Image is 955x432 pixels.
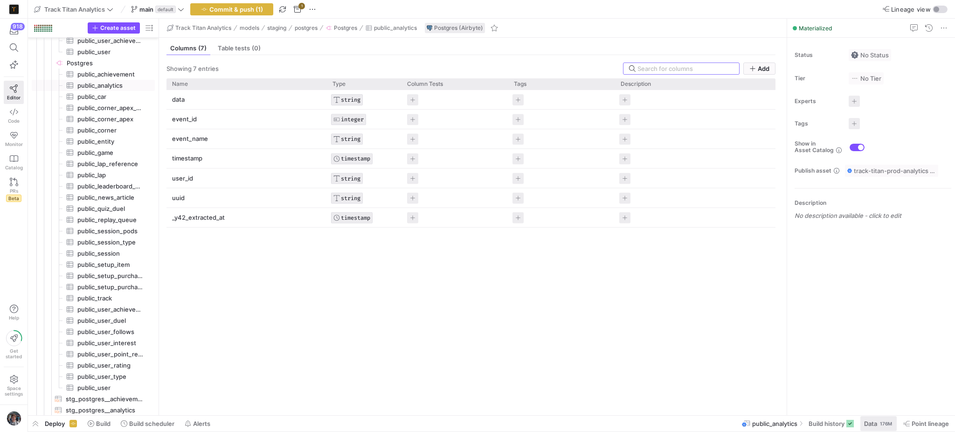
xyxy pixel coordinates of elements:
span: public_corner_apex​​​​​​​​​ [77,114,144,125]
a: Code [4,104,24,127]
button: Postgres [323,22,360,34]
div: Press SPACE to select this row. [32,360,155,371]
a: Monitor [4,127,24,151]
div: Press SPACE to select this row. [166,149,776,168]
button: Track Titan Analytics [165,22,234,34]
span: Get started [6,348,22,359]
span: Help [8,315,20,321]
a: public_corner​​​​​​​​​ [32,125,155,136]
a: public_leaderboard_bounds​​​​​​​​​ [32,181,155,192]
button: Alerts [180,416,215,432]
div: Press SPACE to select this row. [32,382,155,393]
span: public_game​​​​​​​​​ [77,147,144,158]
a: Postgres​​​​​​​​ [32,57,155,69]
div: Press SPACE to select this row. [32,147,155,158]
div: Press SPACE to select this row. [32,281,155,293]
a: public_corner_apex​​​​​​​​​ [32,113,155,125]
span: STRING [341,97,360,103]
span: public_user_achievement​​​​​​​​​ [77,35,144,46]
div: Press SPACE to select this row. [32,102,155,113]
span: stg_postgres__analytics​​​​​​​​​​ [66,405,144,416]
a: public_user_follows​​​​​​​​​ [32,326,155,337]
span: Tags [514,81,526,87]
button: Getstarted [4,327,24,363]
span: STRING [341,136,360,142]
span: Track Titan Analytics [44,6,105,13]
a: stg_postgres__analytics​​​​​​​​​​ [32,404,155,416]
span: public_setup_item​​​​​​​​​ [77,259,144,270]
div: Press SPACE to select this row. [32,304,155,315]
input: Search for columns [637,65,734,72]
a: public_session_type​​​​​​​​​ [32,237,155,248]
a: public_analytics​​​​​​​​​ [32,80,155,91]
a: Editor [4,81,24,104]
span: stg_postgres__achievements​​​​​​​​​​ [66,394,144,404]
p: _y42_extracted_at [172,209,321,227]
div: Press SPACE to select this row. [166,169,776,188]
span: staging [267,25,286,31]
button: 918 [4,22,24,39]
div: Press SPACE to select this row. [32,192,155,203]
span: Publish asset [795,167,831,174]
div: Press SPACE to select this row. [32,337,155,348]
p: Description [795,200,951,206]
span: public_session​​​​​​​​​ [77,248,144,259]
span: public_user_duel​​​​​​​​​ [77,315,144,326]
a: public_setup_purchase_item​​​​​​​​​ [32,270,155,281]
button: Data176M [860,416,897,432]
span: postgres [295,25,318,31]
button: Commit & push (1) [190,3,273,15]
span: public_corner_apex_config​​​​​​​​​ [77,103,144,113]
a: public_user_achievement​​​​​​​​​ [32,35,155,46]
a: public_replay_queue​​​​​​​​​ [32,214,155,225]
span: Deploy [45,420,65,427]
span: STRING [341,175,360,182]
span: Tags [795,120,841,127]
img: https://lh3.googleusercontent.com/a/AEdFTp5zC-foZFgAndG80ezPFSJoLY2tP00FMcRVqbPJ=s96-c [7,411,21,426]
a: public_user_point_redemption​​​​​​​​​ [32,348,155,360]
a: Catalog [4,151,24,174]
div: Press SPACE to select this row. [32,248,155,259]
a: PRsBeta [4,174,24,206]
span: Beta [6,195,21,202]
span: public_track​​​​​​​​​ [77,293,144,304]
span: public_user​​​​​​​​​ [77,47,144,57]
span: public_leaderboard_bounds​​​​​​​​​ [77,181,144,192]
span: (0) [252,45,261,51]
span: public_user_interest​​​​​​​​​ [77,338,144,348]
span: Lineage view [891,6,931,13]
span: public_user_follows​​​​​​​​​ [77,327,144,337]
span: public_lap_reference​​​​​​​​​ [77,159,144,169]
span: Table tests [218,45,261,51]
a: public_user​​​​​​​​​ [32,382,155,393]
span: public_lap​​​​​​​​​ [77,170,144,181]
span: Postgres [334,25,357,31]
a: public_entity​​​​​​​​​ [32,136,155,147]
a: stg_postgres__achievements​​​​​​​​​​ [32,393,155,404]
a: public_achievement​​​​​​​​​ [32,69,155,80]
span: Name [172,81,188,87]
div: Press SPACE to select this row. [32,203,155,214]
span: public_news_article​​​​​​​​​ [77,192,144,203]
span: Type [332,81,346,87]
a: public_user_achievement​​​​​​​​​ [32,304,155,315]
span: Space settings [5,385,23,397]
span: TIMESTAMP [341,155,370,162]
span: public_user_point_redemption​​​​​​​​​ [77,349,144,360]
span: public_user_rating​​​​​​​​​ [77,360,144,371]
p: uuid [172,189,321,207]
button: Build scheduler [117,416,179,432]
div: Press SPACE to select this row. [32,35,155,46]
a: public_corner_apex_config​​​​​​​​​ [32,102,155,113]
span: Postgres​​​​​​​​ [67,58,153,69]
span: INTEGER [341,116,364,123]
span: public_replay_queue​​​​​​​​​ [77,215,144,225]
div: Press SPACE to select this row. [32,158,155,169]
span: Materialized [799,25,832,32]
div: Press SPACE to select this row. [32,404,155,416]
p: event_id [172,110,321,128]
span: Status [795,52,841,58]
span: Show in Asset Catalog [795,140,834,153]
button: Help [4,300,24,325]
a: public_car​​​​​​​​​ [32,91,155,102]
